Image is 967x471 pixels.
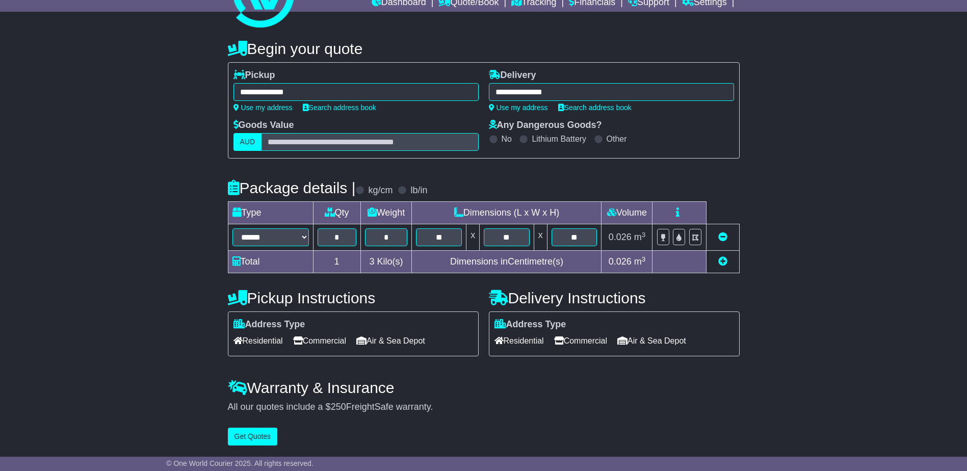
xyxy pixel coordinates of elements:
[558,103,632,112] a: Search address book
[228,40,740,57] h4: Begin your quote
[489,290,740,306] h4: Delivery Instructions
[356,333,425,349] span: Air & Sea Depot
[494,319,566,330] label: Address Type
[233,120,294,131] label: Goods Value
[502,134,512,144] label: No
[609,256,632,267] span: 0.026
[228,251,313,273] td: Total
[412,251,602,273] td: Dimensions in Centimetre(s)
[607,134,627,144] label: Other
[466,224,480,251] td: x
[609,232,632,242] span: 0.026
[718,256,727,267] a: Add new item
[489,120,602,131] label: Any Dangerous Goods?
[602,202,652,224] td: Volume
[228,179,356,196] h4: Package details |
[228,428,278,446] button: Get Quotes
[360,202,412,224] td: Weight
[532,134,586,144] label: Lithium Battery
[412,202,602,224] td: Dimensions (L x W x H)
[313,251,360,273] td: 1
[410,185,427,196] label: lb/in
[228,202,313,224] td: Type
[617,333,686,349] span: Air & Sea Depot
[166,459,313,467] span: © One World Courier 2025. All rights reserved.
[634,256,646,267] span: m
[303,103,376,112] a: Search address book
[233,70,275,81] label: Pickup
[228,290,479,306] h4: Pickup Instructions
[369,256,374,267] span: 3
[233,103,293,112] a: Use my address
[233,133,262,151] label: AUD
[494,333,544,349] span: Residential
[634,232,646,242] span: m
[642,255,646,263] sup: 3
[642,231,646,239] sup: 3
[489,103,548,112] a: Use my address
[360,251,412,273] td: Kilo(s)
[489,70,536,81] label: Delivery
[554,333,607,349] span: Commercial
[718,232,727,242] a: Remove this item
[228,379,740,396] h4: Warranty & Insurance
[313,202,360,224] td: Qty
[293,333,346,349] span: Commercial
[228,402,740,413] div: All our quotes include a $ FreightSafe warranty.
[534,224,547,251] td: x
[233,333,283,349] span: Residential
[233,319,305,330] label: Address Type
[331,402,346,412] span: 250
[368,185,393,196] label: kg/cm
